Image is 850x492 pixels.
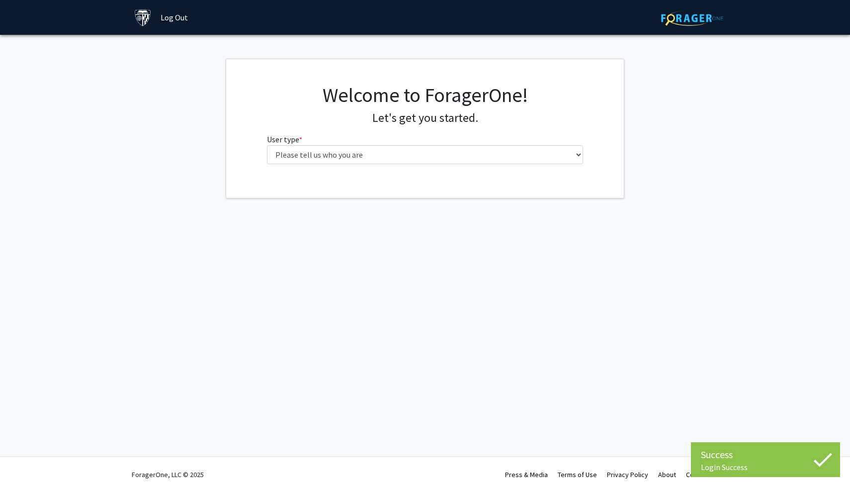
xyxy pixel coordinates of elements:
div: Success [701,447,830,462]
a: Press & Media [505,470,548,479]
a: About [658,470,676,479]
div: Login Success [701,462,830,472]
div: ForagerOne, LLC © 2025 [132,457,204,492]
img: ForagerOne Logo [661,10,723,26]
h1: Welcome to ForagerOne! [267,83,584,107]
label: User type [267,133,302,145]
h4: Let's get you started. [267,111,584,125]
a: Privacy Policy [607,470,648,479]
img: Johns Hopkins University Logo [134,9,152,26]
a: Terms of Use [558,470,597,479]
a: Contact Us [686,470,718,479]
